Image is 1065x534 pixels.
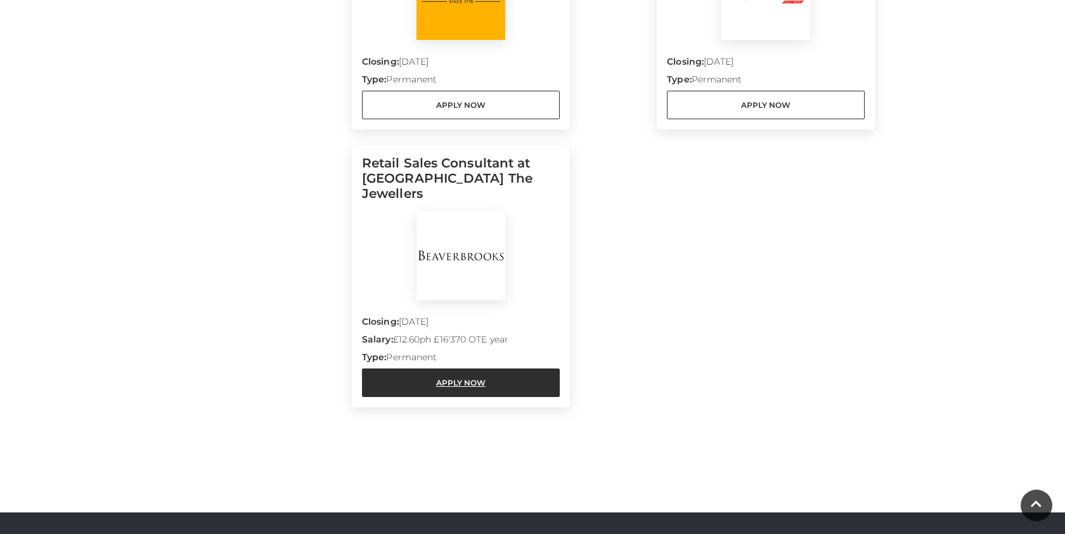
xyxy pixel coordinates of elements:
[667,55,865,73] p: [DATE]
[416,211,505,300] img: BeaverBrooks The Jewellers
[362,334,393,345] strong: Salary:
[362,56,399,67] strong: Closing:
[362,91,560,119] a: Apply Now
[362,333,560,351] p: £12.60ph £16'370 OTE year
[362,351,386,363] strong: Type:
[667,73,865,91] p: Permanent
[362,316,399,327] strong: Closing:
[362,74,386,85] strong: Type:
[667,74,691,85] strong: Type:
[362,155,560,211] h5: Retail Sales Consultant at [GEOGRAPHIC_DATA] The Jewellers
[362,368,560,397] a: Apply Now
[362,315,560,333] p: [DATE]
[362,55,560,73] p: [DATE]
[667,56,704,67] strong: Closing:
[362,351,560,368] p: Permanent
[362,73,560,91] p: Permanent
[667,91,865,119] a: Apply Now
